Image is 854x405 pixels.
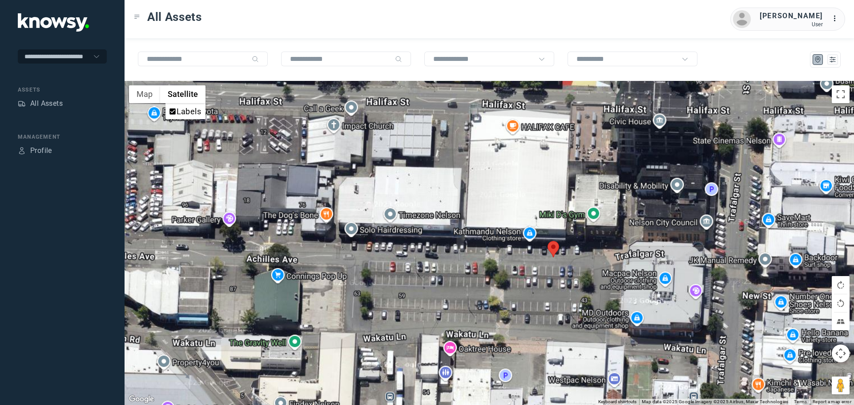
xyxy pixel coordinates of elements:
a: Open this area in Google Maps (opens a new window) [127,393,156,405]
div: Profile [18,147,26,155]
div: [PERSON_NAME] [760,11,823,21]
tspan: ... [832,15,841,22]
a: Terms (opens in new tab) [794,399,807,404]
div: List [829,56,837,64]
button: Toggle fullscreen view [832,85,850,103]
div: Assets [18,100,26,108]
div: Assets [18,86,107,94]
div: Search [252,56,259,63]
a: ProfileProfile [18,145,52,156]
div: All Assets [30,98,63,109]
div: : [832,13,842,25]
div: Management [18,133,107,141]
div: Search [395,56,402,63]
img: avatar.png [733,10,751,28]
button: Rotate map clockwise [832,276,850,294]
button: Show street map [129,85,160,103]
img: Application Logo [18,13,89,32]
span: Map data ©2025 Google Imagery ©2025 Airbus, Maxar Technologies [642,399,789,404]
a: AssetsAll Assets [18,98,63,109]
div: : [832,13,842,24]
button: Map camera controls [832,345,850,362]
div: User [760,21,823,28]
ul: Show satellite imagery [165,103,205,119]
button: Drag Pegman onto the map to open Street View [832,377,850,394]
label: Labels [177,107,201,116]
button: Rotate map counterclockwise [832,294,850,312]
div: Toggle Menu [134,14,140,20]
span: All Assets [147,9,202,25]
li: Labels [166,104,205,118]
div: Profile [30,145,52,156]
button: Tilt map [832,313,850,330]
button: Keyboard shortcuts [598,399,636,405]
a: Report a map error [813,399,851,404]
button: Show satellite imagery [160,85,205,103]
img: Google [127,393,156,405]
div: Map [814,56,822,64]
